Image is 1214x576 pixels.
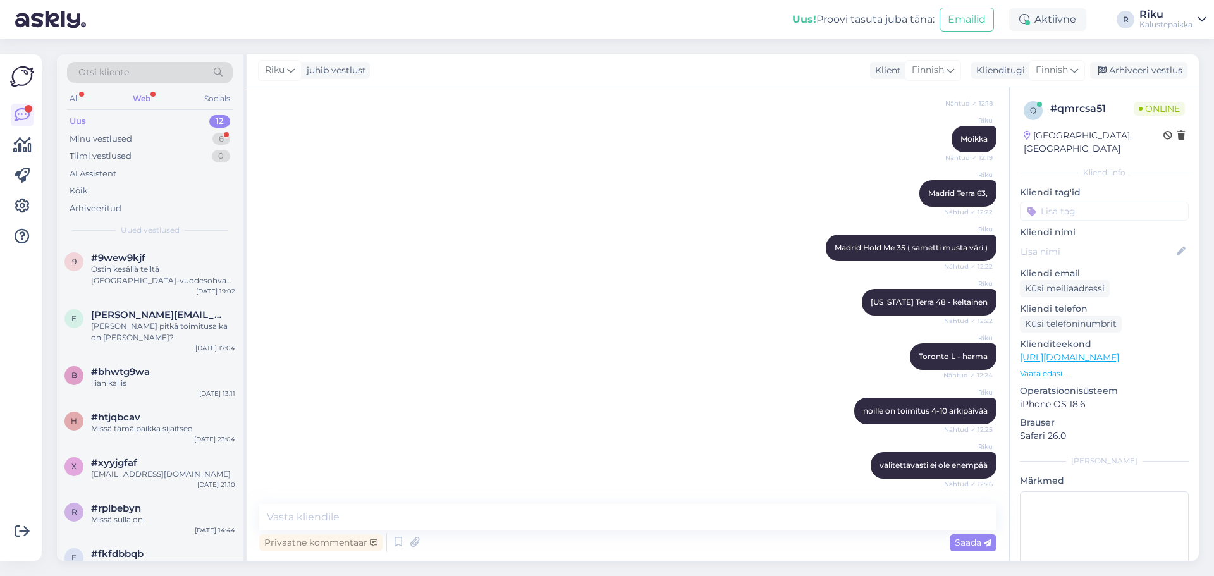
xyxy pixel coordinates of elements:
[302,64,366,77] div: juhib vestlust
[1020,416,1189,429] p: Brauser
[10,64,34,89] img: Askly Logo
[91,469,235,480] div: [EMAIL_ADDRESS][DOMAIN_NAME]
[1139,20,1193,30] div: Kalustepaikka
[1021,245,1174,259] input: Lisa nimi
[202,90,233,107] div: Socials
[955,537,991,548] span: Saada
[197,480,235,489] div: [DATE] 21:10
[259,534,383,551] div: Privaatne kommentaar
[91,514,235,525] div: Missä sulla on
[71,416,77,426] span: h
[1020,226,1189,239] p: Kliendi nimi
[945,170,993,180] span: Riku
[209,115,230,128] div: 12
[91,309,223,321] span: elina.anttikoski@hotmail.com
[195,343,235,353] div: [DATE] 17:04
[1139,9,1206,30] a: RikuKalustepaikka
[940,8,994,32] button: Emailid
[91,548,144,560] span: #fkfdbbqb
[1090,62,1187,79] div: Arhiveeri vestlus
[91,252,145,264] span: #9wew9kjf
[1020,186,1189,199] p: Kliendi tag'id
[121,224,180,236] span: Uued vestlused
[945,442,993,451] span: Riku
[792,12,935,27] div: Proovi tasuta juba täna:
[91,264,235,286] div: Ostin kesällä teiltä [GEOGRAPHIC_DATA]-vuodesohvan. Toimittajilta puuttui silloin kokoamisohjeet ...
[71,371,77,380] span: b
[1020,455,1189,467] div: [PERSON_NAME]
[945,99,993,108] span: Nähtud ✓ 12:18
[91,366,150,377] span: #bhwtg9wa
[212,133,230,145] div: 6
[870,64,901,77] div: Klient
[70,168,116,180] div: AI Assistent
[1030,106,1036,115] span: q
[91,503,141,514] span: #rplbebyn
[72,257,77,266] span: 9
[863,406,988,415] span: noille on toimitus 4-10 arkipäivää
[792,13,816,25] b: Uus!
[928,188,988,198] span: Madrid Terra 63,
[1020,316,1122,333] div: Küsi telefoninumbrit
[91,412,140,423] span: #htjqbcav
[944,207,993,217] span: Nähtud ✓ 12:22
[943,371,993,380] span: Nähtud ✓ 12:24
[70,202,121,215] div: Arhiveeritud
[919,352,988,361] span: Toronto L - harma
[1020,280,1110,297] div: Küsi meiliaadressi
[871,297,988,307] span: [US_STATE] Terra 48 - keltainen
[960,134,988,144] span: Moikka
[71,314,77,323] span: e
[944,316,993,326] span: Nähtud ✓ 12:22
[1024,129,1163,156] div: [GEOGRAPHIC_DATA], [GEOGRAPHIC_DATA]
[1117,11,1134,28] div: R
[1050,101,1134,116] div: # qmrcsa51
[944,262,993,271] span: Nähtud ✓ 12:22
[67,90,82,107] div: All
[944,425,993,434] span: Nähtud ✓ 12:25
[195,525,235,535] div: [DATE] 14:44
[91,560,235,571] div: Soffa on
[130,90,153,107] div: Web
[1020,384,1189,398] p: Operatsioonisüsteem
[70,185,88,197] div: Kõik
[91,321,235,343] div: [PERSON_NAME] pitkä toimitusaika on [PERSON_NAME]?
[1020,202,1189,221] input: Lisa tag
[70,115,86,128] div: Uus
[1020,368,1189,379] p: Vaata edasi ...
[1020,302,1189,316] p: Kliendi telefon
[70,150,132,162] div: Tiimi vestlused
[199,389,235,398] div: [DATE] 13:11
[835,243,988,252] span: Madrid Hold Me 35 ( sametti musta väri )
[912,63,944,77] span: Finnish
[1020,338,1189,351] p: Klienditeekond
[1020,398,1189,411] p: iPhone OS 18.6
[880,460,988,470] span: valitettavasti ei ole enempää
[1020,429,1189,443] p: Safari 26.0
[945,388,993,397] span: Riku
[196,286,235,296] div: [DATE] 19:02
[945,153,993,162] span: Nähtud ✓ 12:19
[70,133,132,145] div: Minu vestlused
[1036,63,1068,77] span: Finnish
[971,64,1025,77] div: Klienditugi
[1009,8,1086,31] div: Aktiivne
[91,423,235,434] div: Missä tämä paikka sijaitsee
[1020,267,1189,280] p: Kliendi email
[945,333,993,343] span: Riku
[1134,102,1185,116] span: Online
[945,279,993,288] span: Riku
[212,150,230,162] div: 0
[1020,167,1189,178] div: Kliendi info
[1020,474,1189,487] p: Märkmed
[91,457,137,469] span: #xyyjgfaf
[91,377,235,389] div: liian kallis
[1020,352,1119,363] a: [URL][DOMAIN_NAME]
[945,224,993,234] span: Riku
[945,116,993,125] span: Riku
[944,479,993,489] span: Nähtud ✓ 12:26
[71,553,77,562] span: f
[265,63,285,77] span: Riku
[71,462,77,471] span: x
[78,66,129,79] span: Otsi kliente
